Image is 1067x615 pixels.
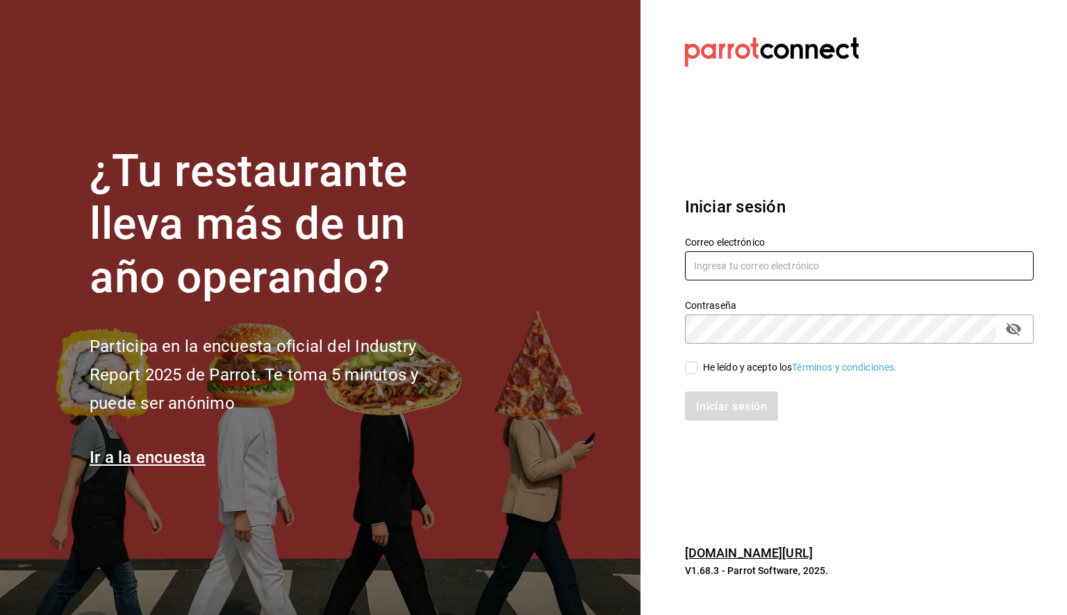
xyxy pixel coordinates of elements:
a: Términos y condiciones. [792,362,897,373]
font: ¿Tu restaurante lleva más de un año operando? [90,145,408,304]
font: He leído y acepto los [703,362,793,373]
font: V1.68.3 - Parrot Software, 2025. [685,565,829,576]
font: Iniciar sesión [685,197,786,217]
button: campo de contraseña [1002,317,1025,341]
a: Ir a la encuesta [90,448,206,467]
font: Correo electrónico [685,236,765,247]
font: Participa en la encuesta oficial del Industry Report 2025 de Parrot. Te toma 5 minutos y puede se... [90,337,418,413]
a: [DOMAIN_NAME][URL] [685,546,813,560]
input: Ingresa tu correo electrónico [685,251,1034,280]
font: Contraseña [685,299,736,310]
